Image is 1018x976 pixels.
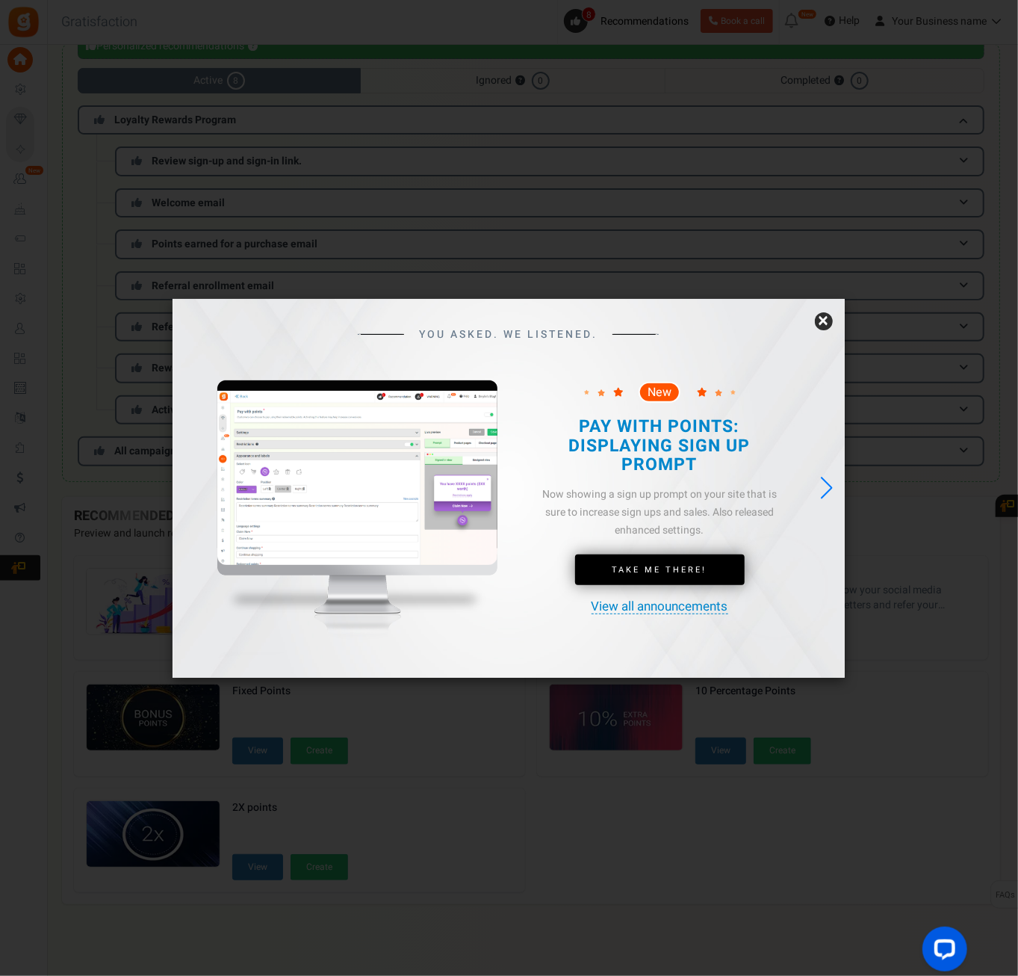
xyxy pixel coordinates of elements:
h2: PAY WITH POINTS: DISPLAYING SIGN UP PROMPT [545,418,774,475]
a: × [815,312,833,330]
img: screenshot [217,391,497,565]
a: View all announcements [592,600,728,614]
span: New [648,386,671,398]
span: YOU ASKED. WE LISTENED. [419,329,598,340]
img: mockup [217,380,497,664]
div: Next slide [817,472,837,504]
div: Now showing a sign up prompt on your site that is sure to increase sign ups and sales. Also relea... [533,486,786,539]
a: Take Me There! [575,555,745,586]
